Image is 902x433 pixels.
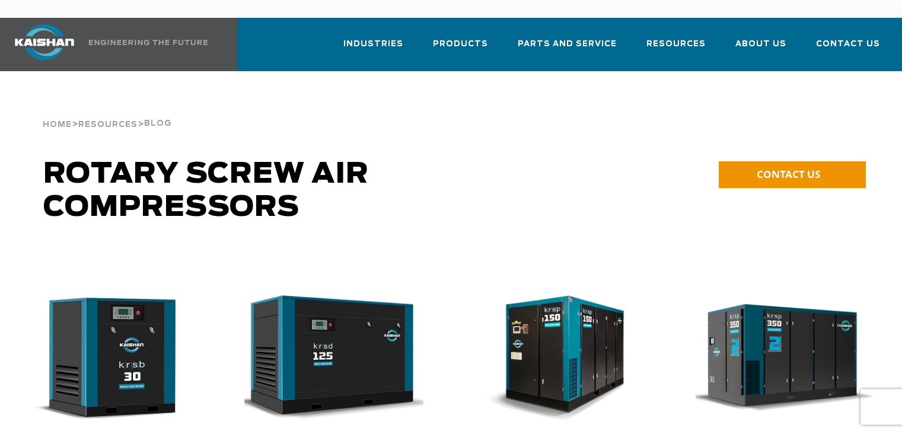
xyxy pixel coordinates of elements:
span: Contact Us [816,37,880,51]
div: krsp150 [470,295,658,422]
img: krsb30 [10,295,198,422]
a: Contact Us [816,28,880,69]
a: About Us [735,28,786,69]
span: Parts and Service [518,37,617,51]
img: krsp150 [461,295,649,422]
span: Home [43,121,72,129]
img: krsp350 [687,295,875,422]
img: Engineering the future [89,40,208,45]
a: Industries [343,28,403,69]
span: Blog [144,120,172,128]
span: Resources [78,121,138,129]
span: Resources [646,37,706,51]
span: Rotary Screw Air Compressors [43,160,369,222]
span: Industries [343,37,403,51]
div: krsb30 [19,295,206,422]
img: krsd125 [235,295,423,422]
a: Home [43,119,72,129]
a: Resources [78,119,138,129]
div: krsd125 [244,295,432,422]
a: Products [433,28,488,69]
div: krsp350 [696,295,883,422]
a: CONTACT US [719,161,866,188]
span: CONTACT US [757,167,820,181]
span: Products [433,37,488,51]
a: Parts and Service [518,28,617,69]
span: About Us [735,37,786,51]
div: > > [43,89,172,134]
a: Resources [646,28,706,69]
